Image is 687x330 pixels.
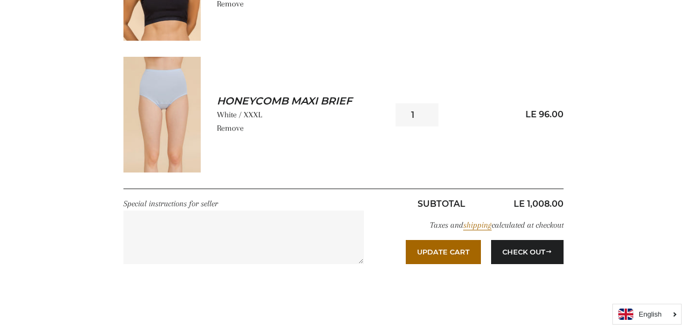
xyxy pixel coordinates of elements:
[217,94,370,109] a: Honeycomb Maxi Brief
[380,197,502,211] p: Subtotal
[123,199,218,208] label: Special instructions for seller
[406,240,481,264] button: Update Cart
[491,240,564,264] button: Check Out
[639,311,662,318] i: English
[463,220,492,230] a: shipping
[123,57,201,172] img: Honeycomb Maxi Brief - White / XXXL
[525,109,564,119] span: LE 96.00
[217,123,244,133] a: Remove
[217,108,388,122] p: White / XXXL
[618,309,676,320] a: English
[430,220,564,230] em: Taxes and calculated at checkout
[502,197,564,211] p: LE 1,008.00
